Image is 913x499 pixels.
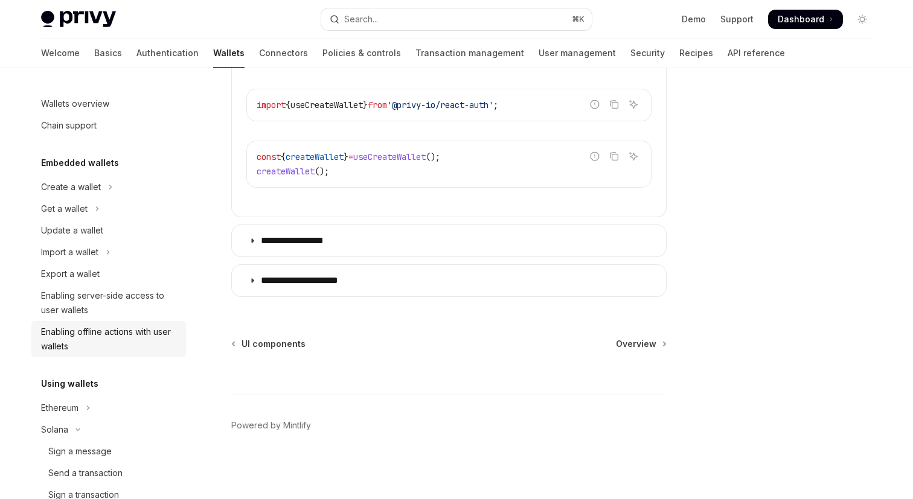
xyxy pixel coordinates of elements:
a: Policies & controls [322,39,401,68]
a: Connectors [259,39,308,68]
span: createWallet [286,151,344,162]
span: ; [493,100,498,110]
span: import [257,100,286,110]
button: Report incorrect code [587,148,603,164]
a: Update a wallet [31,220,186,241]
a: Demo [682,13,706,25]
img: light logo [41,11,116,28]
span: from [368,100,387,110]
a: Enabling offline actions with user wallets [31,321,186,357]
a: Powered by Mintlify [231,419,311,431]
span: = [348,151,353,162]
div: Get a wallet [41,202,88,216]
button: Toggle Ethereum section [31,397,186,419]
button: Report incorrect code [587,97,603,112]
a: UI components [232,338,306,350]
span: createWallet [257,166,315,177]
a: Basics [94,39,122,68]
h5: Embedded wallets [41,156,119,170]
button: Ask AI [626,148,641,164]
span: UI components [242,338,306,350]
div: Update a wallet [41,223,103,238]
a: Security [630,39,665,68]
span: Dashboard [778,13,824,25]
span: '@privy-io/react-auth' [387,100,493,110]
span: Overview [616,338,656,350]
a: User management [539,39,616,68]
div: Send a transaction [48,466,123,480]
span: useCreateWallet [353,151,426,162]
div: Sign a message [48,444,112,459]
button: Ask AI [626,97,641,112]
button: Toggle dark mode [853,10,872,29]
div: Wallets overview [41,97,109,111]
a: Authentication [136,39,199,68]
a: Send a transaction [31,462,186,484]
a: Export a wallet [31,263,186,285]
a: Support [720,13,754,25]
div: Enabling offline actions with user wallets [41,325,179,354]
div: Create a wallet [41,180,101,194]
span: (); [426,151,440,162]
button: Copy the contents from the code block [606,148,622,164]
a: Transaction management [415,39,524,68]
div: Ethereum [41,401,78,415]
a: API reference [728,39,785,68]
a: Enabling server-side access to user wallets [31,285,186,321]
button: Toggle Import a wallet section [31,241,186,263]
a: Wallets overview [31,93,186,115]
div: Search... [344,12,378,27]
a: Chain support [31,115,186,136]
span: { [281,151,286,162]
div: Enabling server-side access to user wallets [41,288,179,317]
h5: Using wallets [41,377,98,391]
a: Wallets [213,39,245,68]
a: Welcome [41,39,80,68]
a: Recipes [679,39,713,68]
span: (); [315,166,329,177]
button: Toggle Create a wallet section [31,176,186,198]
button: Open search [321,8,592,30]
span: } [363,100,368,110]
div: Solana [41,422,68,437]
span: const [257,151,281,162]
span: { [286,100,290,110]
span: } [344,151,348,162]
a: Sign a message [31,440,186,462]
button: Copy the contents from the code block [606,97,622,112]
span: useCreateWallet [290,100,363,110]
span: ⌘ K [572,14,585,24]
button: Toggle Solana section [31,419,186,440]
a: Overview [616,338,665,350]
button: Toggle Get a wallet section [31,198,186,220]
div: Chain support [41,118,97,133]
a: Dashboard [768,10,843,29]
div: Export a wallet [41,267,100,281]
div: Import a wallet [41,245,98,259]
